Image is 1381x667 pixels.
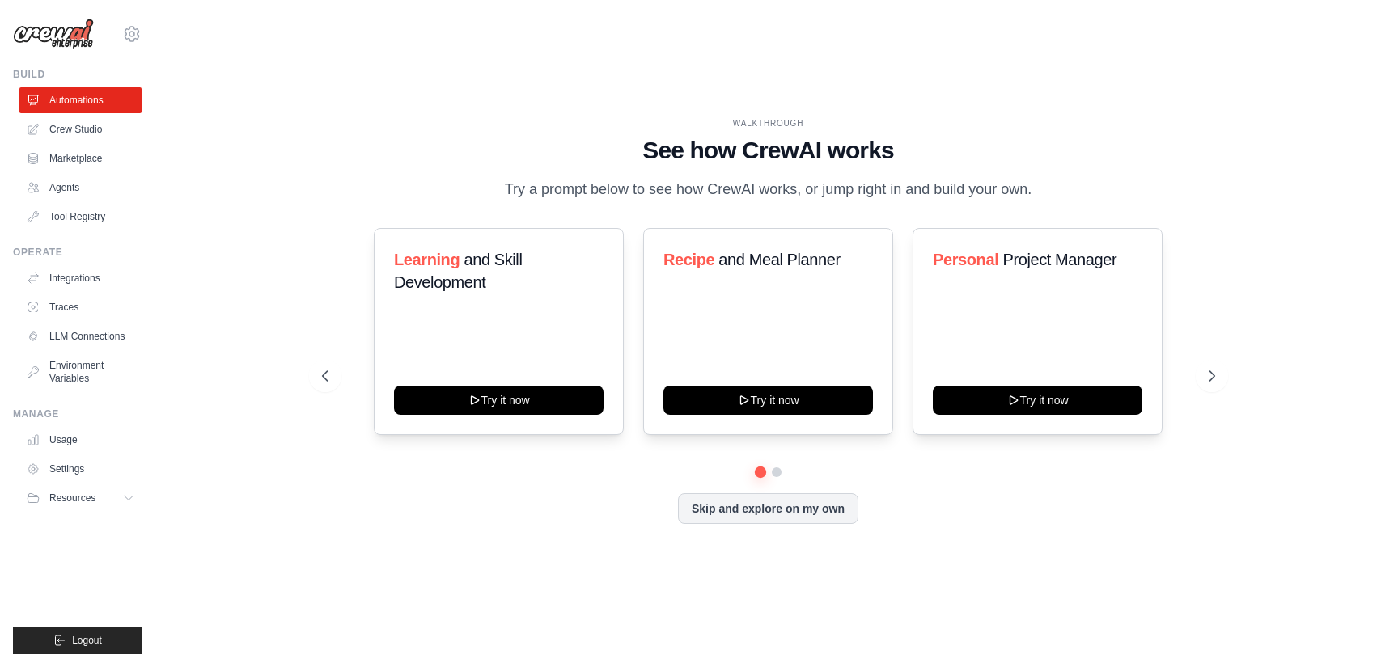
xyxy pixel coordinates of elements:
div: WALKTHROUGH [322,117,1215,129]
div: Operate [13,246,142,259]
span: Recipe [663,251,714,268]
a: Integrations [19,265,142,291]
a: Tool Registry [19,204,142,230]
a: Crew Studio [19,116,142,142]
a: Traces [19,294,142,320]
button: Try it now [663,386,873,415]
span: and Skill Development [394,251,522,291]
div: Build [13,68,142,81]
button: Resources [19,485,142,511]
span: Resources [49,492,95,504]
span: Personal [933,251,998,268]
a: Marketplace [19,146,142,171]
button: Try it now [394,386,604,415]
span: Logout [72,634,102,647]
button: Skip and explore on my own [678,493,858,524]
h1: See how CrewAI works [322,136,1215,165]
button: Logout [13,627,142,654]
a: Agents [19,175,142,201]
a: LLM Connections [19,323,142,349]
div: Manage [13,407,142,420]
span: and Meal Planner [718,251,840,268]
a: Automations [19,87,142,113]
span: Project Manager [1003,251,1117,268]
a: Usage [19,427,142,453]
button: Try it now [933,386,1142,415]
img: Logo [13,19,94,49]
a: Environment Variables [19,352,142,391]
a: Settings [19,456,142,482]
p: Try a prompt below to see how CrewAI works, or jump right in and build your own. [497,178,1040,201]
span: Learning [394,251,460,268]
